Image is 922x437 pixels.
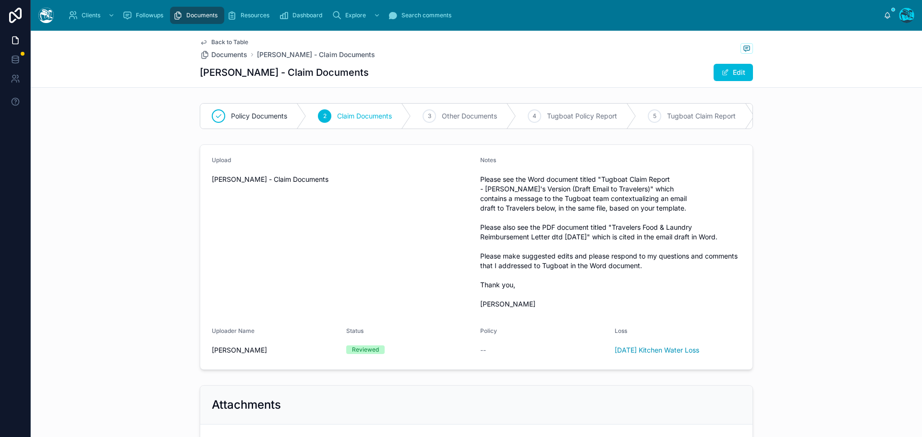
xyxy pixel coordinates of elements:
span: Search comments [401,12,451,19]
a: Dashboard [276,7,329,24]
span: [PERSON_NAME] [212,345,339,355]
span: Followups [136,12,163,19]
span: Please see the Word document titled "Tugboat Claim Report - [PERSON_NAME]'s Version (Draft Email ... [480,175,741,309]
a: [DATE] Kitchen Water Loss [615,345,699,355]
a: Documents [170,7,224,24]
span: Clients [82,12,100,19]
a: Followups [120,7,170,24]
a: Search comments [385,7,458,24]
span: Back to Table [211,38,248,46]
span: Documents [186,12,218,19]
a: Clients [65,7,120,24]
span: Status [346,327,364,334]
span: 2 [323,112,327,120]
h1: [PERSON_NAME] - Claim Documents [200,66,369,79]
a: Resources [224,7,276,24]
a: Back to Table [200,38,248,46]
div: scrollable content [61,5,884,26]
span: Claim Documents [337,111,392,121]
span: Resources [241,12,269,19]
h2: Attachments [212,397,281,413]
img: App logo [38,8,54,23]
span: Tugboat Claim Report [667,111,736,121]
span: 3 [428,112,431,120]
span: Documents [211,50,247,59]
span: Tugboat Policy Report [547,111,617,121]
span: Uploader Name [212,327,255,334]
span: Other Documents [442,111,497,121]
a: Documents [200,50,247,59]
span: -- [480,345,486,355]
span: 5 [653,112,656,120]
a: [PERSON_NAME] - Claim Documents [257,50,375,59]
span: Explore [345,12,366,19]
span: Notes [480,156,496,164]
div: Reviewed [352,345,379,354]
a: Explore [329,7,385,24]
span: [PERSON_NAME] - Claim Documents [212,175,473,184]
span: Policy Documents [231,111,287,121]
span: Policy [480,327,497,334]
button: Edit [714,64,753,81]
span: Loss [615,327,627,334]
span: Dashboard [292,12,322,19]
span: Upload [212,156,231,164]
span: 4 [533,112,536,120]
